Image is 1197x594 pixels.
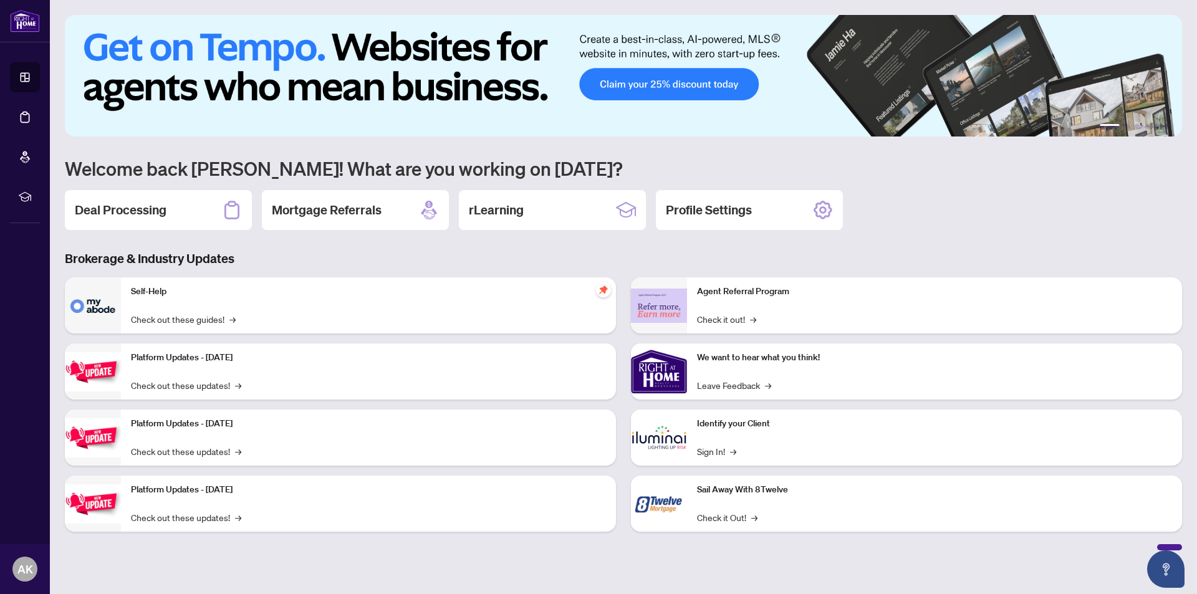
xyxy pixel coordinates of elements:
[697,510,757,524] a: Check it Out!→
[697,483,1172,497] p: Sail Away With 8Twelve
[65,418,121,457] img: Platform Updates - July 8, 2025
[631,476,687,532] img: Sail Away With 8Twelve
[65,250,1182,267] h3: Brokerage & Industry Updates
[750,312,756,326] span: →
[131,510,241,524] a: Check out these updates!→
[697,417,1172,431] p: Identify your Client
[1145,124,1150,129] button: 4
[235,378,241,392] span: →
[131,483,606,497] p: Platform Updates - [DATE]
[697,285,1172,299] p: Agent Referral Program
[697,351,1172,365] p: We want to hear what you think!
[65,352,121,391] img: Platform Updates - July 21, 2025
[131,378,241,392] a: Check out these updates!→
[596,282,611,297] span: pushpin
[65,156,1182,180] h1: Welcome back [PERSON_NAME]! What are you working on [DATE]?
[131,285,606,299] p: Self-Help
[1155,124,1160,129] button: 5
[1100,124,1120,129] button: 1
[1135,124,1140,129] button: 3
[765,378,771,392] span: →
[1165,124,1170,129] button: 6
[631,289,687,323] img: Agent Referral Program
[131,444,241,458] a: Check out these updates!→
[751,510,757,524] span: →
[697,444,736,458] a: Sign In!→
[65,484,121,524] img: Platform Updates - June 23, 2025
[631,343,687,400] img: We want to hear what you think!
[697,378,771,392] a: Leave Feedback→
[697,312,756,326] a: Check it out!→
[229,312,236,326] span: →
[75,201,166,219] h2: Deal Processing
[131,312,236,326] a: Check out these guides!→
[65,277,121,333] img: Self-Help
[469,201,524,219] h2: rLearning
[1125,124,1130,129] button: 2
[235,444,241,458] span: →
[272,201,382,219] h2: Mortgage Referrals
[235,510,241,524] span: →
[1147,550,1185,588] button: Open asap
[17,560,33,578] span: AK
[65,15,1182,137] img: Slide 0
[131,417,606,431] p: Platform Updates - [DATE]
[131,351,606,365] p: Platform Updates - [DATE]
[10,9,40,32] img: logo
[631,410,687,466] img: Identify your Client
[666,201,752,219] h2: Profile Settings
[730,444,736,458] span: →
